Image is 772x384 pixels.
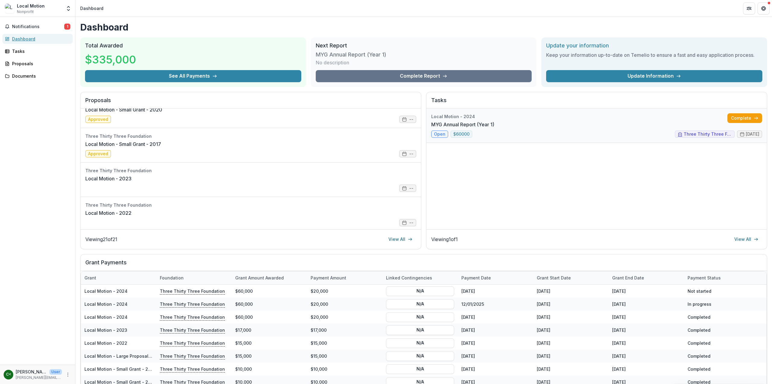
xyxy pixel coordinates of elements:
div: Grant amount awarded [232,275,287,281]
a: Local Motion - 2022 [85,209,131,217]
a: Local Motion - Large Proposal Grant - 2021 [84,353,176,359]
a: Local Motion - Small Grant - 2017 [85,140,161,148]
button: More [64,371,71,378]
div: Local Motion [17,3,45,9]
div: Linked Contingencies [382,275,436,281]
a: Local Motion - 2024 [84,302,128,307]
div: $17,000 [232,324,307,337]
div: Dashboard [12,36,68,42]
h3: MYG Annual Report (Year 1) [316,51,386,58]
a: Proposals [2,59,73,69]
a: View All [385,234,416,244]
a: View All [731,234,762,244]
div: Completed [684,324,759,337]
div: Linked Contingencies [382,271,458,284]
div: $60,000 [232,311,307,324]
div: Completed [684,311,759,324]
h1: Dashboard [80,22,767,33]
p: Three Thirty Three Foundation [160,314,225,320]
span: Notifications [12,24,64,29]
div: Completed [684,337,759,350]
div: Grant [81,275,100,281]
div: $15,000 [307,337,382,350]
button: N/A [386,299,454,309]
div: $20,000 [307,298,382,311]
div: Grant amount awarded [232,271,307,284]
button: N/A [386,364,454,374]
div: [DATE] [533,298,609,311]
div: $20,000 [307,311,382,324]
div: Grant [81,271,156,284]
p: User [49,369,62,375]
div: $17,000 [307,324,382,337]
p: Three Thirty Three Foundation [160,288,225,294]
a: Local Motion - 2022 [84,340,127,346]
div: Christina Erickson <christina@localmotion.org> [6,373,11,376]
button: N/A [386,351,454,361]
button: N/A [386,325,454,335]
h2: Proposals [85,97,416,108]
p: Three Thirty Three Foundation [160,366,225,372]
div: [DATE] [609,350,684,363]
button: See All Payments [85,70,301,82]
h2: Tasks [431,97,762,108]
div: Tasks [12,48,68,54]
a: Dashboard [2,34,73,44]
p: [PERSON_NAME][EMAIL_ADDRESS][DOMAIN_NAME] [16,375,62,380]
h3: $335,000 [85,51,136,68]
div: [DATE] [533,363,609,376]
p: Viewing 21 of 21 [85,236,117,243]
button: N/A [386,312,454,322]
h3: Keep your information up-to-date on Temelio to ensure a fast and easy application process. [546,51,762,59]
a: MYG Annual Report (Year 1) [431,121,494,128]
button: N/A [386,286,454,296]
div: Payment status [684,275,724,281]
div: Payment status [684,271,759,284]
div: Completed [684,350,759,363]
p: Three Thirty Three Foundation [160,301,225,307]
div: [DATE] [458,337,533,350]
div: [DATE] [458,363,533,376]
button: Notifications1 [2,22,73,31]
button: Partners [743,2,755,15]
div: $15,000 [307,350,382,363]
div: [DATE] [533,285,609,298]
div: Payment Amount [307,271,382,284]
img: Local Motion [5,4,14,13]
button: Open entity switcher [64,2,73,15]
div: $60,000 [232,285,307,298]
div: Grant end date [609,271,684,284]
a: Tasks [2,46,73,56]
div: [DATE] [458,285,533,298]
div: In progress [684,298,759,311]
a: Local Motion - Small Grant - 2020 [85,106,162,113]
div: [DATE] [609,311,684,324]
p: Three Thirty Three Foundation [160,340,225,346]
div: Foundation [156,275,187,281]
a: Update Information [546,70,762,82]
div: [DATE] [533,324,609,337]
h2: Update your information [546,42,762,49]
div: [DATE] [533,350,609,363]
div: Payment date [458,271,533,284]
div: [DATE] [609,285,684,298]
div: 12/01/2025 [458,298,533,311]
a: Local Motion - 2023 [85,175,131,182]
p: No description [316,59,349,66]
span: 1 [64,24,70,30]
div: Grant start date [533,271,609,284]
a: Local Motion - 2024 [84,289,128,294]
h2: Grant Payments [85,259,762,271]
div: [DATE] [458,324,533,337]
div: $10,000 [232,363,307,376]
div: Payment Amount [307,275,350,281]
p: Three Thirty Three Foundation [160,327,225,333]
div: Documents [12,73,68,79]
div: Grant end date [609,275,648,281]
p: Viewing 1 of 1 [431,236,458,243]
div: Payment date [458,275,495,281]
div: $15,000 [232,350,307,363]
